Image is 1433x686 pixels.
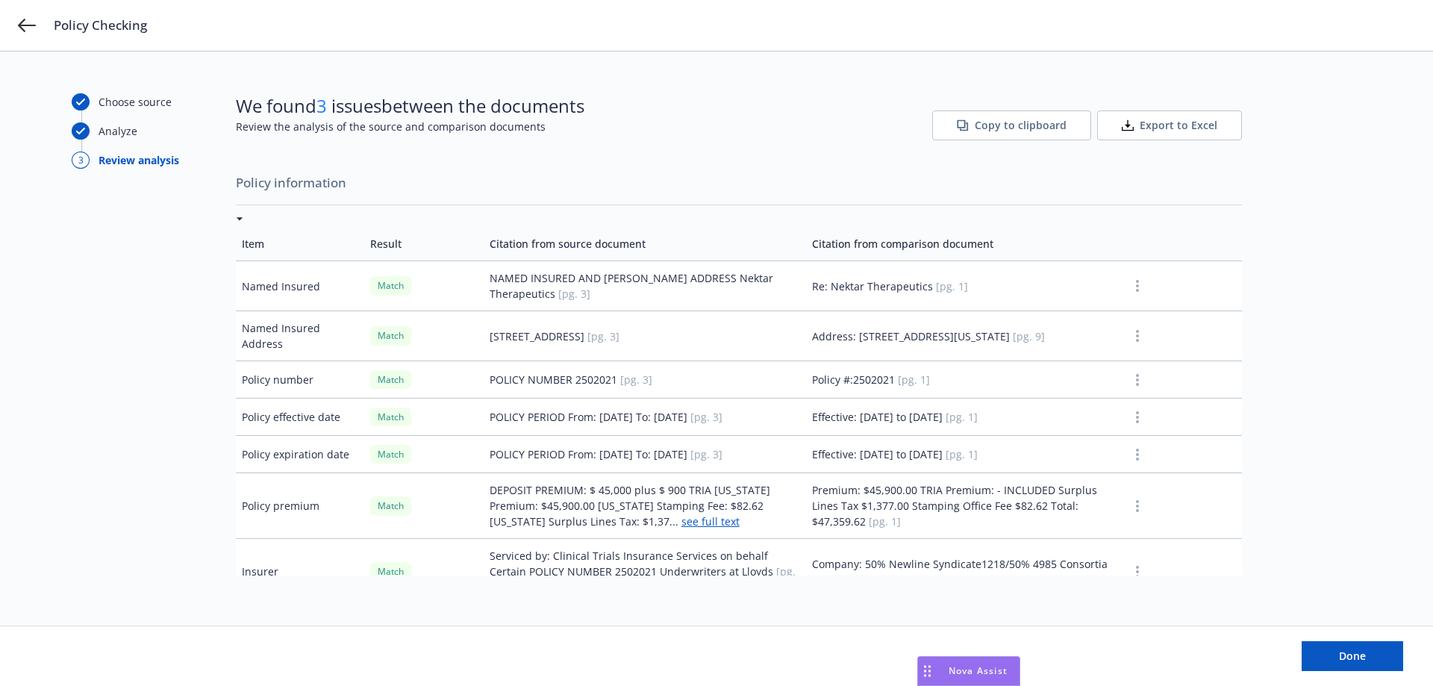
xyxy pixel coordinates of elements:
[370,496,411,515] div: Match
[236,227,364,261] td: Item
[917,656,1020,686] button: Nova Assist
[806,361,1123,399] td: Policy #:2502021
[236,93,584,119] span: We found issues between the documents
[236,261,364,311] td: Named Insured
[370,445,411,464] div: Match
[54,16,147,34] span: Policy Checking
[806,436,1123,473] td: Effective: [DATE] to [DATE]
[806,261,1123,311] td: Re: Nektar Therapeutics
[370,562,411,581] div: Match
[484,227,806,261] td: Citation from source document
[806,539,1123,605] td: Company: 50% Newline Syndicate1218/50% 4985 Consortia at Lloyd’s (Non￾Admitted) A XV
[484,539,806,605] td: Serviced by: Clinical Trials Insurance Services on behalf Certain POLICY NUMBER 2502021 Underwrit...
[484,261,806,311] td: NAMED INSURED AND [PERSON_NAME] ADDRESS Nektar Therapeutics
[99,94,172,110] div: Choose source
[484,473,806,539] td: DEPOSIT PREMIUM: $ 45,000 plus $ 900 TRIA [US_STATE] Premium: $45,900.00 [US_STATE] Stamping Fee:...
[236,539,364,605] td: Insurer
[236,167,1242,199] span: Policy information
[72,152,90,169] div: 3
[370,408,411,426] div: Match
[558,287,590,301] span: [pg. 3]
[806,227,1123,261] td: Citation from comparison document
[370,370,411,389] div: Match
[236,361,364,399] td: Policy number
[99,123,137,139] div: Analyze
[1097,110,1242,140] button: Export to Excel
[316,93,327,118] span: 3
[370,276,411,295] div: Match
[1140,118,1217,133] span: Export to Excel
[370,326,411,345] div: Match
[236,311,364,361] td: Named Insured Address
[806,473,1123,539] td: Premium: $45,900.00 TRIA Premium: - INCLUDED Surplus Lines Tax $1,377.00 Stamping Office Fee $82....
[1013,329,1045,343] span: [pg. 9]
[932,110,1091,140] button: Copy to clipboard
[484,311,806,361] td: [STREET_ADDRESS]
[236,473,364,539] td: Policy premium
[484,399,806,436] td: POLICY PERIOD From: [DATE] To: [DATE]
[620,372,652,387] span: [pg. 3]
[690,410,722,424] span: [pg. 3]
[946,447,978,461] span: [pg. 1]
[236,399,364,436] td: Policy effective date
[587,329,619,343] span: [pg. 3]
[236,119,584,134] span: Review the analysis of the source and comparison documents
[690,447,722,461] span: [pg. 3]
[236,436,364,473] td: Policy expiration date
[949,664,1008,677] span: Nova Assist
[364,227,484,261] td: Result
[898,372,930,387] span: [pg. 1]
[806,311,1123,361] td: Address: [STREET_ADDRESS][US_STATE]
[484,436,806,473] td: POLICY PERIOD From: [DATE] To: [DATE]
[975,118,1067,133] span: Copy to clipboard
[918,657,937,685] div: Drag to move
[806,399,1123,436] td: Effective: [DATE] to [DATE]
[946,410,978,424] span: [pg. 1]
[681,514,740,528] a: see full text
[1302,641,1403,671] button: Done
[99,152,179,168] div: Review analysis
[869,514,901,528] span: [pg. 1]
[936,279,968,293] span: [pg. 1]
[1339,649,1366,663] span: Done
[967,573,999,587] span: [pg. 9]
[484,361,806,399] td: POLICY NUMBER 2502021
